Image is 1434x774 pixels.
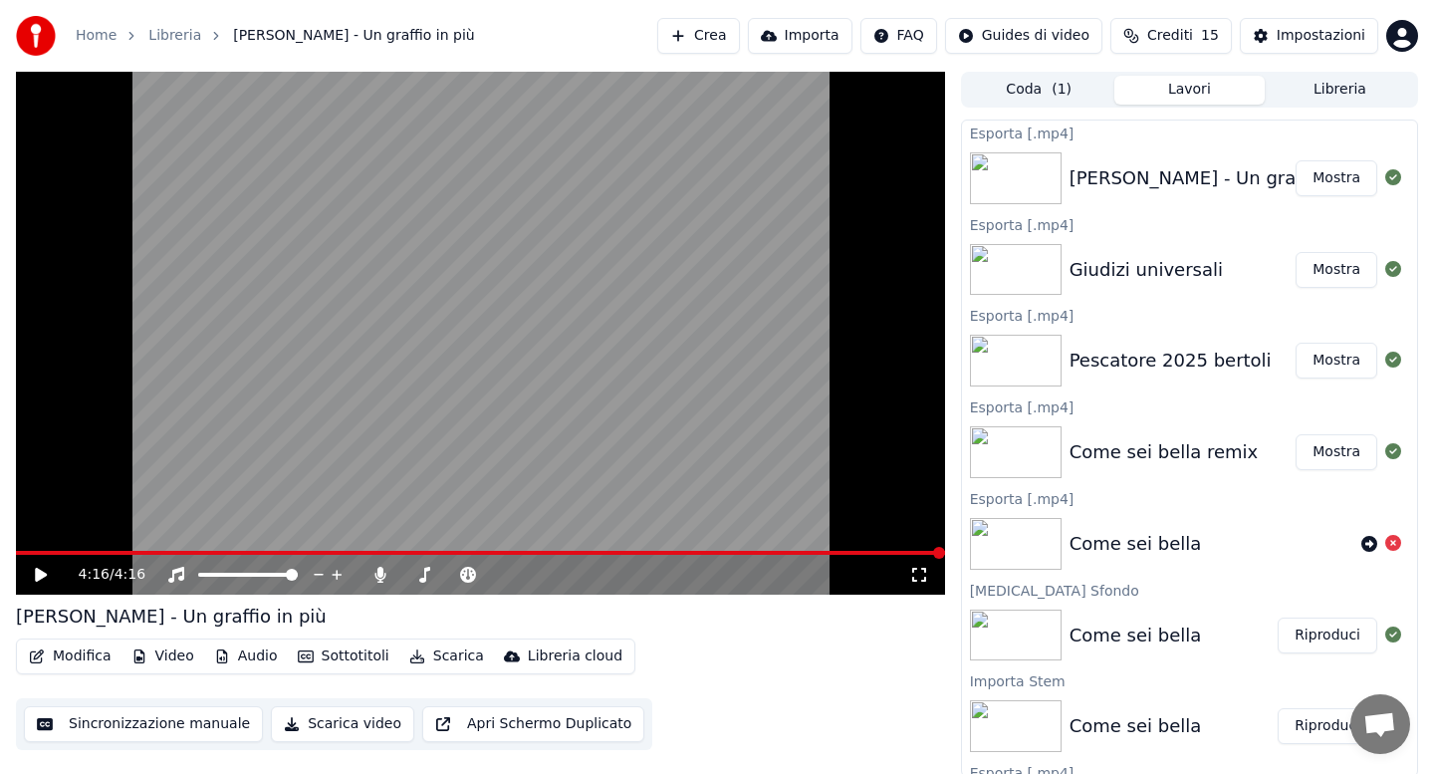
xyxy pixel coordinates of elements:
div: Come sei bella [1070,622,1202,649]
button: Modifica [21,643,119,670]
div: Aprire la chat [1350,694,1410,754]
img: youka [16,16,56,56]
div: [PERSON_NAME] - Un graffio in più [16,603,327,631]
button: FAQ [860,18,937,54]
div: Esporta [.mp4] [962,394,1417,418]
div: [MEDICAL_DATA] Sfondo [962,578,1417,602]
button: Crediti15 [1110,18,1232,54]
div: Come sei bella [1070,712,1202,740]
div: Esporta [.mp4] [962,486,1417,510]
button: Riproduci [1278,708,1377,744]
button: Libreria [1265,76,1415,105]
div: Come sei bella remix [1070,438,1259,466]
button: Scarica video [271,706,414,742]
a: Libreria [148,26,201,46]
div: Libreria cloud [528,646,622,666]
span: 4:16 [79,565,110,585]
div: / [79,565,126,585]
div: [PERSON_NAME] - Un graffio in più [1070,164,1380,192]
button: Video [123,643,202,670]
button: Mostra [1296,434,1377,470]
button: Crea [657,18,739,54]
button: Sincronizzazione manuale [24,706,263,742]
div: Esporta [.mp4] [962,303,1417,327]
span: ( 1 ) [1052,80,1072,100]
button: Coda [964,76,1114,105]
span: [PERSON_NAME] - Un graffio in più [233,26,474,46]
div: Importa Stem [962,668,1417,692]
button: Mostra [1296,252,1377,288]
span: 15 [1201,26,1219,46]
div: Come sei bella [1070,530,1202,558]
button: Scarica [401,643,492,670]
div: Esporta [.mp4] [962,121,1417,144]
span: Crediti [1147,26,1193,46]
span: 4:16 [115,565,145,585]
button: Riproduci [1278,618,1377,653]
div: Giudizi universali [1070,256,1223,284]
button: Mostra [1296,343,1377,379]
button: Audio [206,643,286,670]
button: Mostra [1296,160,1377,196]
nav: breadcrumb [76,26,475,46]
div: Pescatore 2025 bertoli [1070,347,1272,375]
a: Home [76,26,117,46]
button: Apri Schermo Duplicato [422,706,644,742]
div: Impostazioni [1277,26,1365,46]
button: Lavori [1114,76,1265,105]
button: Guides di video [945,18,1102,54]
button: Importa [748,18,852,54]
button: Impostazioni [1240,18,1378,54]
button: Sottotitoli [290,643,397,670]
div: Esporta [.mp4] [962,212,1417,236]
